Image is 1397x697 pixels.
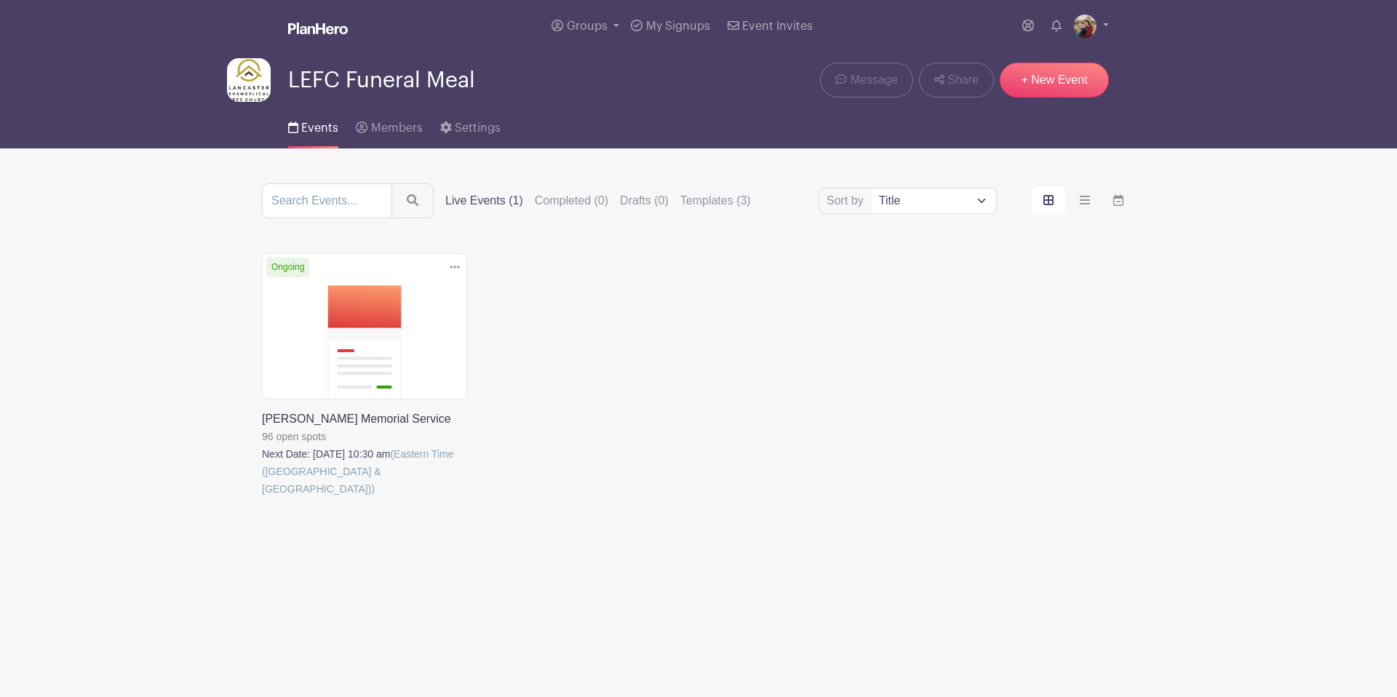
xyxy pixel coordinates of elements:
a: + New Event [1000,63,1109,97]
span: Event Invites [742,20,813,32]
img: logo_white-6c42ec7e38ccf1d336a20a19083b03d10ae64f83f12c07503d8b9e83406b4c7d.svg [288,23,348,34]
span: Events [301,122,338,134]
label: Templates (3) [680,192,751,210]
span: LEFC Funeral Meal [288,68,475,92]
span: Members [371,122,423,134]
div: filters [445,192,751,210]
span: Settings [455,122,501,134]
label: Completed (0) [535,192,608,210]
span: Message [851,71,898,89]
div: order and view [1032,186,1135,215]
a: Share [919,63,994,97]
label: Live Events (1) [445,192,523,210]
span: Groups [567,20,608,32]
a: Message [820,63,912,97]
a: Members [356,102,422,148]
input: Search Events... [262,183,392,218]
label: Sort by [827,192,868,210]
label: Drafts (0) [620,192,669,210]
span: My Signups [646,20,710,32]
img: LEFC-Stacked-3-Co%201400%20Podcast.jpg [227,58,271,102]
a: Events [288,102,338,148]
img: 1FBAD658-73F6-4E4B-B59F-CB0C05CD4BD1.jpeg [1073,15,1096,38]
a: Settings [440,102,501,148]
span: Share [947,71,979,89]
